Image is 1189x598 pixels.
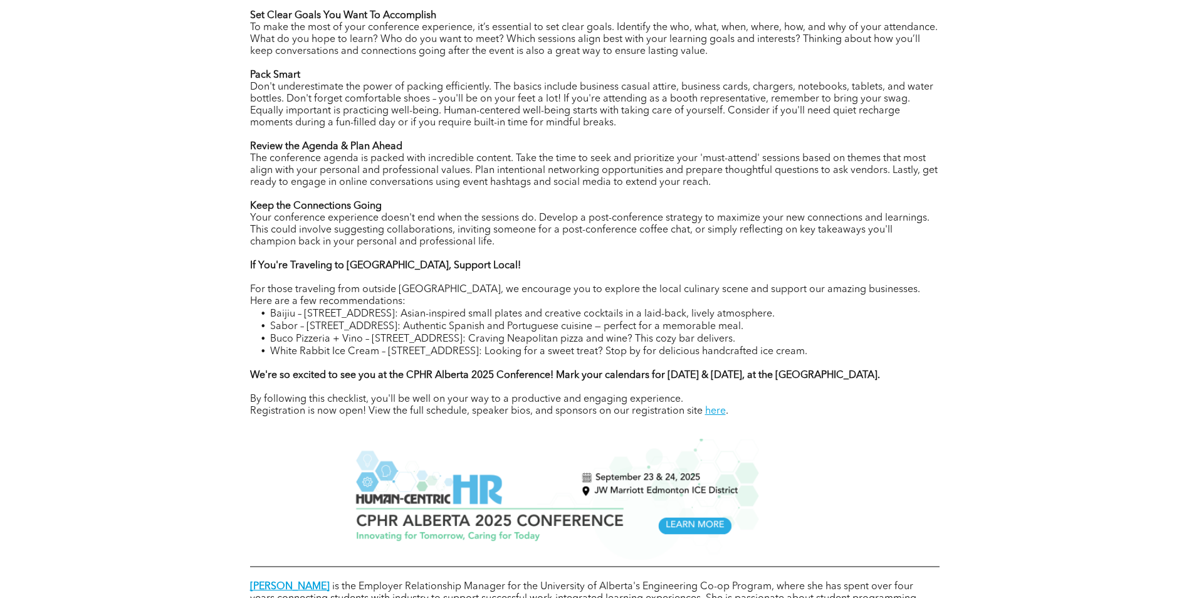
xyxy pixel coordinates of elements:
span: Buco Pizzeria + Vino – [STREET_ADDRESS]: Craving Neapolitan pizza and wine? This cozy bar delivers. [270,334,735,344]
span: . [726,406,728,416]
strong: If You're Traveling to [GEOGRAPHIC_DATA], Support Local! [250,261,521,271]
a: [PERSON_NAME] [250,582,330,592]
span: To make the most of your conference experience, it’s essential to set clear goals. Identify the w... [250,23,938,56]
strong: Keep the Connections Going [250,201,382,211]
span: White Rabbit Ice Cream – [STREET_ADDRESS]: Looking for a sweet treat? Stop by for delicious handc... [270,347,807,357]
strong: Pack Smart [250,70,300,80]
span: By following this checklist, you'll be well on your way to a productive and engaging experience. [250,394,683,404]
strong: We're so excited to see you at the CPHR Alberta 2025 Conference! Mark your calendars for [DATE] &... [250,370,880,380]
a: here [705,406,726,416]
span: The conference agenda is packed with incredible content. Take the time to seek and prioritize you... [250,154,938,187]
span: For those traveling from outside [GEOGRAPHIC_DATA], we encourage you to explore the local culinar... [250,285,920,307]
span: Your conference experience doesn't end when the sessions do. Develop a post-conference strategy t... [250,213,930,247]
strong: Set Clear Goals You Want To Accomplish [250,11,436,21]
span: Sabor – [STREET_ADDRESS]: Authentic Spanish and Portuguese cuisine — perfect for a memorable meal. [270,322,743,332]
span: Registration is now open! View the full schedule, speaker bios, and sponsors on our registration ... [250,406,703,416]
strong: Review the Agenda & Plan Ahead [250,142,402,152]
span: Don't underestimate the power of packing efficiently. The basics include business casual attire, ... [250,82,933,128]
span: Baijiu – [STREET_ADDRESS]: Asian-inspired small plates and creative cocktails in a laid-back, liv... [270,309,775,319]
